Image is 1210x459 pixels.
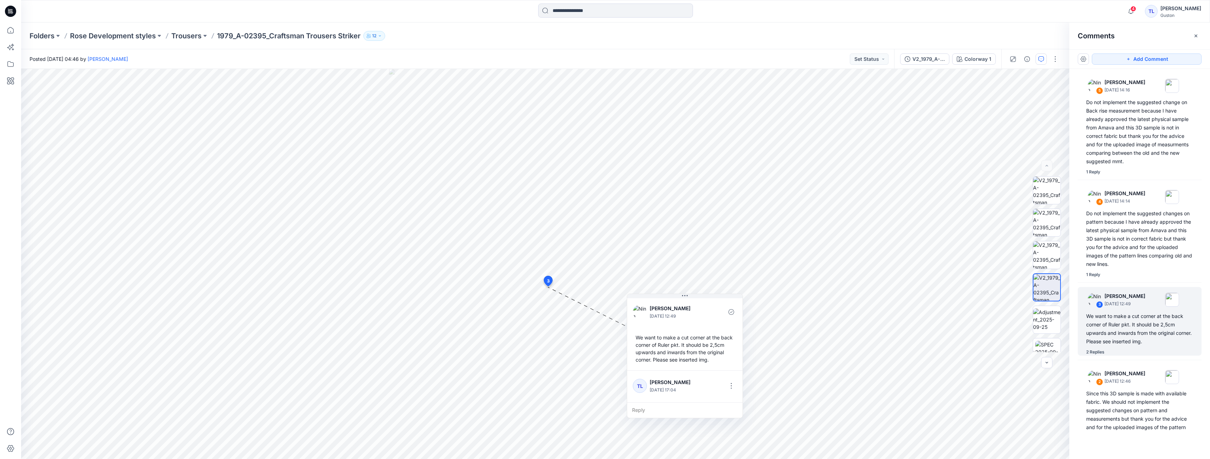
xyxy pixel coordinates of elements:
button: Details [1021,53,1033,65]
p: [DATE] 12:46 [1104,378,1145,385]
span: Posted [DATE] 04:46 by [30,55,128,63]
p: 1979_A-02395_Craftsman Trousers Striker [217,31,361,41]
p: [DATE] 17:04 [650,387,696,394]
a: Rose Development styles [70,31,156,41]
button: Colorway 1 [952,53,996,65]
span: 3 [547,278,550,284]
p: [DATE] 12:49 [1104,300,1145,307]
div: We want to make a cut corner at the back corner of Ruler pkt. It should be 2,5cm upwards and inwa... [633,331,737,366]
a: Trousers [171,31,202,41]
div: Since this 3D sample is made with available fabric. We should not implement the suggested changes... [1086,389,1193,448]
img: Adjustment_2025-09-25 [1033,308,1061,331]
img: Nina Moller [1088,79,1102,93]
div: Do not implement the suggested changes on pattern because I have already approved the latest phys... [1086,209,1193,268]
div: 3 [1096,301,1103,308]
img: Nina Moller [1088,370,1102,384]
div: TL [633,379,647,393]
div: 2 Replies [1086,349,1104,356]
p: [PERSON_NAME] [1104,189,1145,198]
div: We want to make a cut corner at the back corner of Ruler pkt. It should be 2,5cm upwards and inwa... [1086,312,1193,346]
a: [PERSON_NAME] [88,56,128,62]
p: [PERSON_NAME] [1104,292,1145,300]
img: SPEC 2025-09-26 095107 [1035,341,1061,363]
div: V2_1979_A-02395_Craftsman Trousers Striker [912,55,945,63]
img: Nina Moller [1088,190,1102,204]
p: [DATE] 14:16 [1104,87,1145,94]
div: 5 [1096,87,1103,94]
a: Folders [30,31,55,41]
img: V2_1979_A-02395_Craftsman Trousers Striker_Colorway 1_Right [1033,274,1060,301]
div: Guston [1160,13,1201,18]
p: [DATE] 12:49 [650,313,707,320]
p: 12 [372,32,376,40]
p: [PERSON_NAME] [1104,369,1145,378]
button: 12 [363,31,385,41]
div: Colorway 1 [964,55,991,63]
div: [PERSON_NAME] [1160,4,1201,13]
img: V2_1979_A-02395_Craftsman Trousers Striker_Colorway 1_Left [1033,241,1061,269]
img: Nina Moller [1088,293,1102,307]
img: V2_1979_A-02395_Craftsman Trousers Striker_Colorway 1_Front [1033,177,1061,204]
div: Do not implement the suggested change on Back rise measurement because I have already approved th... [1086,98,1193,166]
button: V2_1979_A-02395_Craftsman Trousers Striker [900,53,949,65]
p: [PERSON_NAME] [1104,78,1145,87]
p: [PERSON_NAME] [650,378,696,387]
span: 4 [1131,6,1136,12]
button: Add Comment [1092,53,1202,65]
div: 2 [1096,378,1103,385]
p: [DATE] 14:14 [1104,198,1145,205]
div: 1 Reply [1086,168,1100,176]
div: 1 Reply [1086,271,1100,278]
div: TL [1145,5,1158,18]
h2: Comments [1078,32,1115,40]
img: V2_1979_A-02395_Craftsman Trousers Striker_Colorway 1_Back [1033,209,1061,236]
img: Nina Moller [633,305,647,319]
p: [PERSON_NAME] [650,304,707,313]
div: 4 [1096,198,1103,205]
div: Reply [627,402,743,418]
